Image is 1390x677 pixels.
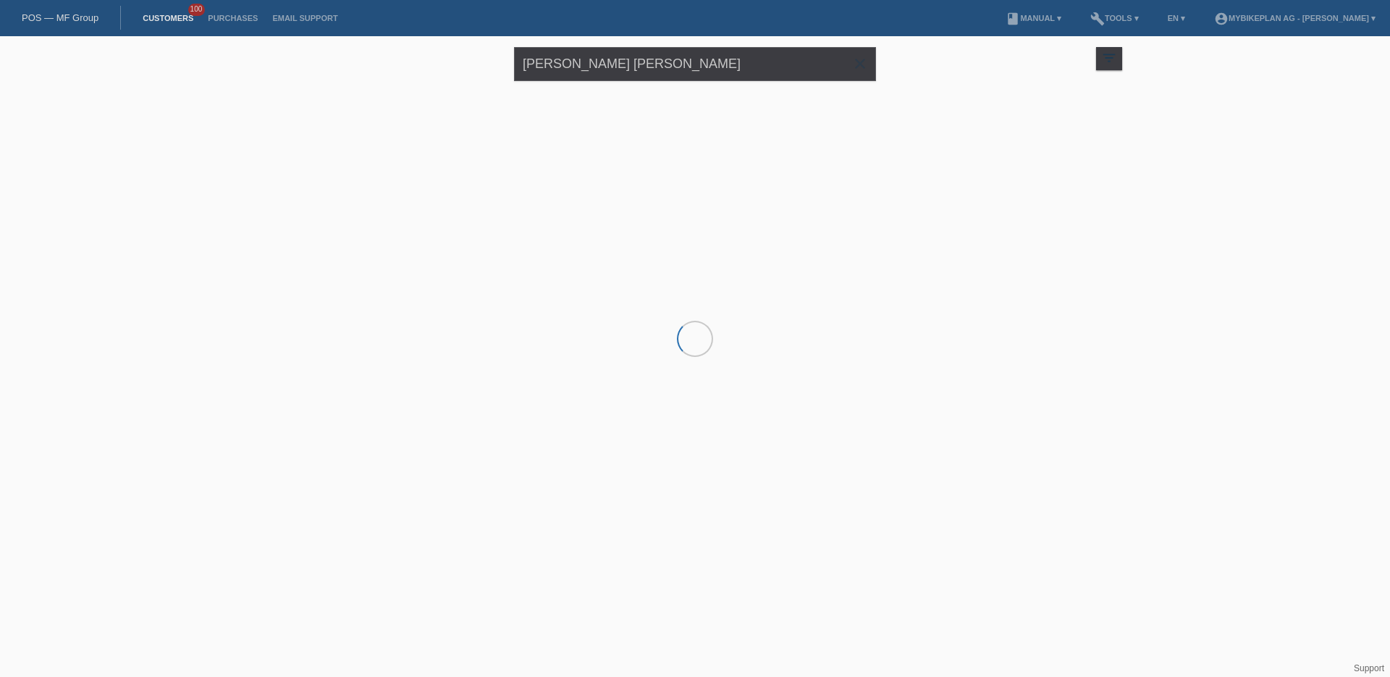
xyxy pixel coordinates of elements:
[201,14,265,22] a: Purchases
[514,47,876,81] input: Search...
[22,12,98,23] a: POS — MF Group
[265,14,345,22] a: Email Support
[1101,50,1117,66] i: filter_list
[998,14,1069,22] a: bookManual ▾
[1207,14,1383,22] a: account_circleMybikeplan AG - [PERSON_NAME] ▾
[135,14,201,22] a: Customers
[1090,12,1105,26] i: build
[1083,14,1146,22] a: buildTools ▾
[1354,663,1384,673] a: Support
[851,55,869,72] i: close
[1161,14,1192,22] a: EN ▾
[1214,12,1229,26] i: account_circle
[1006,12,1020,26] i: book
[188,4,206,16] span: 100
